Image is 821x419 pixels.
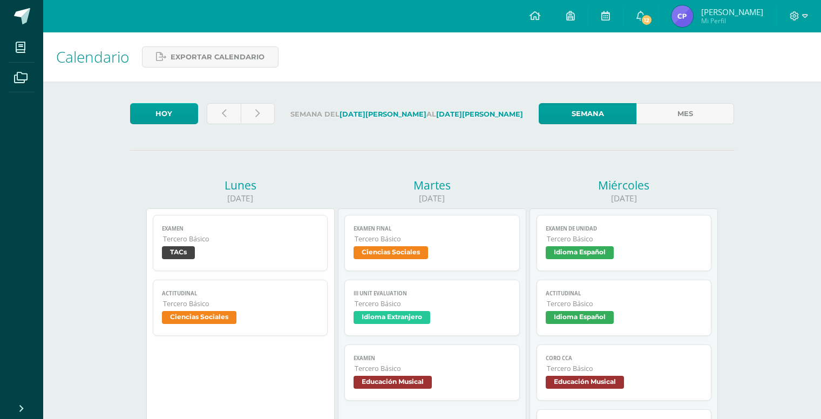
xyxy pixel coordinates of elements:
span: Coro CCA [546,355,703,362]
a: ExamenTercero BásicoTACs [153,215,328,271]
span: 12 [641,14,653,26]
div: [DATE] [146,193,335,204]
span: Exportar calendario [171,47,264,67]
span: Tercero Básico [355,234,511,244]
a: ActitudinalTercero BásicoIdioma Español [537,280,712,336]
span: Tercero Básico [547,364,703,373]
span: Idioma Extranjero [354,311,430,324]
img: 574b71c7c82892ac80f7c46329edda81.png [671,5,693,27]
a: Exportar calendario [142,46,279,67]
span: Tercero Básico [547,299,703,308]
span: Examen Final [354,225,511,232]
div: [DATE] [338,193,526,204]
span: Actitudinal [162,290,319,297]
span: Calendario [56,46,129,67]
span: Tercero Básico [163,234,319,244]
span: Examen de unidad [546,225,703,232]
a: Hoy [130,103,198,124]
span: Examen [162,225,319,232]
span: TACs [162,246,195,259]
a: ExamenTercero BásicoEducación Musical [344,344,520,401]
a: Examen de unidadTercero BásicoIdioma Español [537,215,712,271]
a: Mes [636,103,734,124]
a: Semana [539,103,636,124]
span: Educación Musical [354,376,432,389]
span: Actitudinal [546,290,703,297]
strong: [DATE][PERSON_NAME] [436,110,523,118]
span: Mi Perfil [701,16,763,25]
span: Idioma Español [546,311,614,324]
span: Tercero Básico [355,364,511,373]
label: Semana del al [283,103,530,125]
span: Educación Musical [546,376,624,389]
span: Idioma Español [546,246,614,259]
strong: [DATE][PERSON_NAME] [340,110,426,118]
div: Miércoles [530,178,718,193]
div: [DATE] [530,193,718,204]
a: III Unit EvaluationTercero BásicoIdioma Extranjero [344,280,520,336]
div: Martes [338,178,526,193]
div: Lunes [146,178,335,193]
span: Ciencias Sociales [162,311,236,324]
span: Tercero Básico [355,299,511,308]
a: Examen FinalTercero BásicoCiencias Sociales [344,215,520,271]
span: Tercero Básico [163,299,319,308]
span: Ciencias Sociales [354,246,428,259]
span: Tercero Básico [547,234,703,244]
a: Coro CCATercero BásicoEducación Musical [537,344,712,401]
span: [PERSON_NAME] [701,6,763,17]
a: ActitudinalTercero BásicoCiencias Sociales [153,280,328,336]
span: Examen [354,355,511,362]
span: III Unit Evaluation [354,290,511,297]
